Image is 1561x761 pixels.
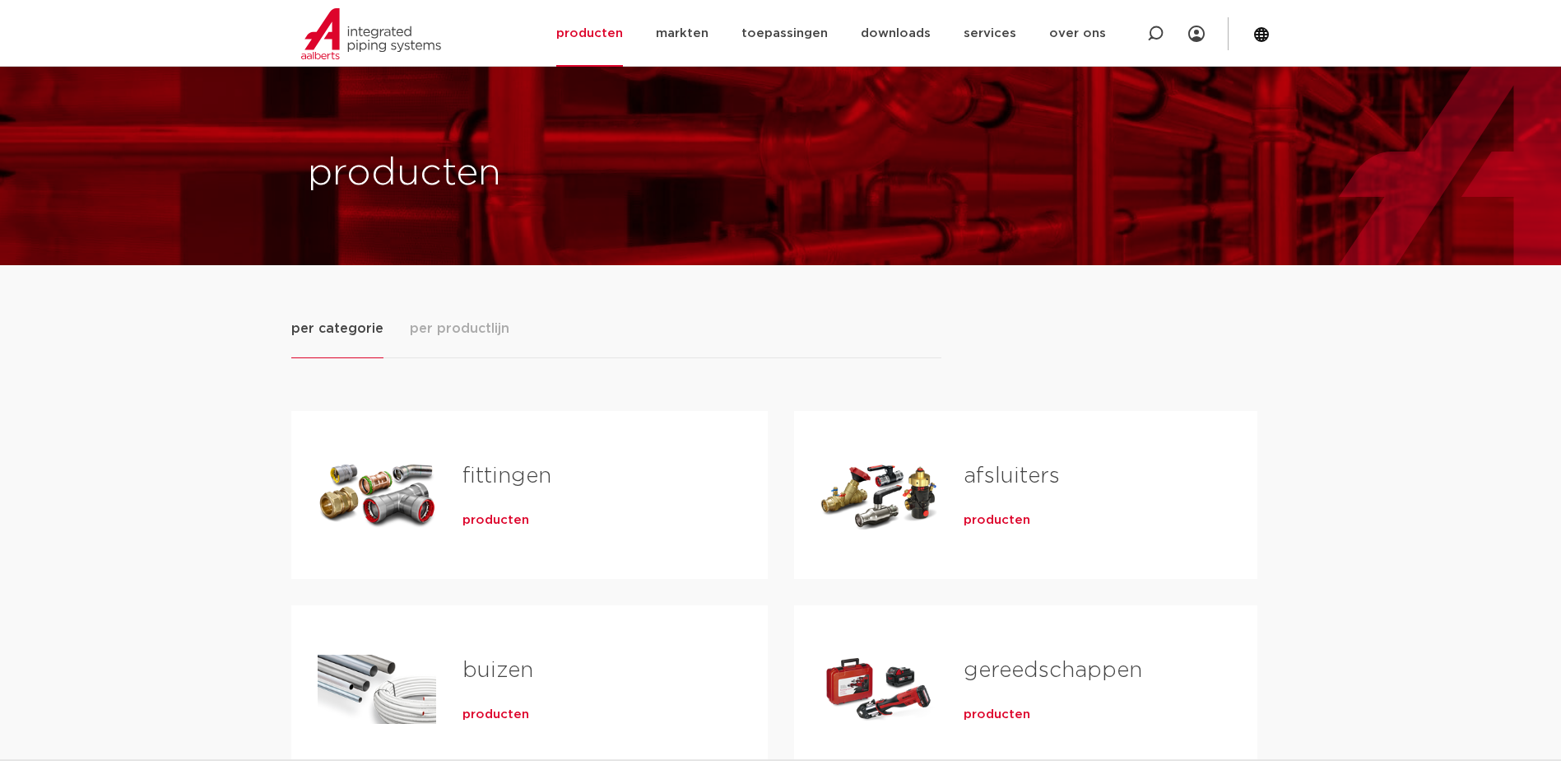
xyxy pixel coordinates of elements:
[291,319,383,338] span: per categorie
[964,465,1060,487] a: afsluiters
[410,319,509,338] span: per productlijn
[462,660,533,681] a: buizen
[964,707,1030,723] a: producten
[462,707,529,723] a: producten
[462,465,551,487] a: fittingen
[964,660,1142,681] a: gereedschappen
[964,512,1030,529] a: producten
[308,147,773,200] h1: producten
[462,512,529,529] a: producten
